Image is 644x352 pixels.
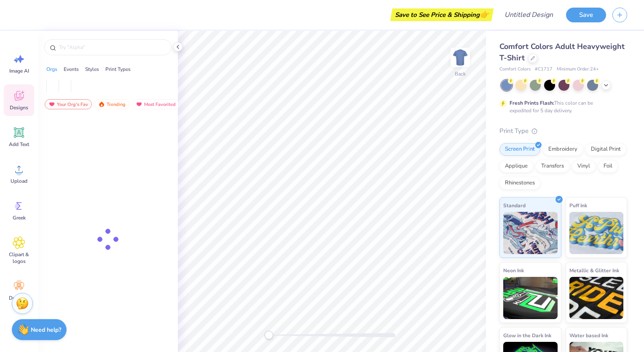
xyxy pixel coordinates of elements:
div: This color can be expedited for 5 day delivery. [510,99,613,114]
div: Rhinestones [499,177,540,190]
span: Designs [10,104,28,111]
button: Save [566,8,606,22]
div: Orgs [46,65,57,73]
img: most_fav.gif [136,101,142,107]
input: Try "Alpha" [58,43,166,51]
input: Untitled Design [498,6,560,23]
span: Neon Ink [503,266,524,275]
div: Styles [85,65,99,73]
div: Foil [598,160,618,173]
span: Water based Ink [569,331,608,340]
div: Most Favorited [132,99,180,109]
span: # C1717 [535,66,553,73]
span: 👉 [480,9,489,19]
img: most_fav.gif [48,101,55,107]
img: Back [452,49,469,66]
span: Greek [13,214,26,221]
div: Print Types [105,65,131,73]
span: Comfort Colors Adult Heavyweight T-Shirt [499,41,625,63]
img: Metallic & Glitter Ink [569,277,624,319]
div: Save to See Price & Shipping [392,8,491,21]
span: Standard [503,201,526,210]
img: trending.gif [98,101,105,107]
span: Metallic & Glitter Ink [569,266,619,275]
div: Your Org's Fav [45,99,92,109]
div: Embroidery [543,143,583,156]
span: Clipart & logos [5,251,33,265]
span: Add Text [9,141,29,148]
div: Accessibility label [265,331,273,339]
span: Puff Ink [569,201,587,210]
div: Trending [94,99,129,109]
span: Upload [11,178,27,184]
div: Vinyl [572,160,596,173]
div: Transfers [536,160,569,173]
img: Neon Ink [503,277,558,319]
div: Applique [499,160,533,173]
span: Decorate [9,295,29,301]
span: Minimum Order: 24 + [557,66,599,73]
strong: Fresh Prints Flash: [510,100,554,106]
div: Back [455,70,466,78]
div: Digital Print [585,143,626,156]
span: Glow in the Dark Ink [503,331,551,340]
span: Image AI [9,68,29,74]
img: Standard [503,212,558,254]
div: Print Type [499,126,627,136]
div: Events [64,65,79,73]
strong: Need help? [31,326,61,334]
span: Comfort Colors [499,66,531,73]
img: Puff Ink [569,212,624,254]
div: Screen Print [499,143,540,156]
